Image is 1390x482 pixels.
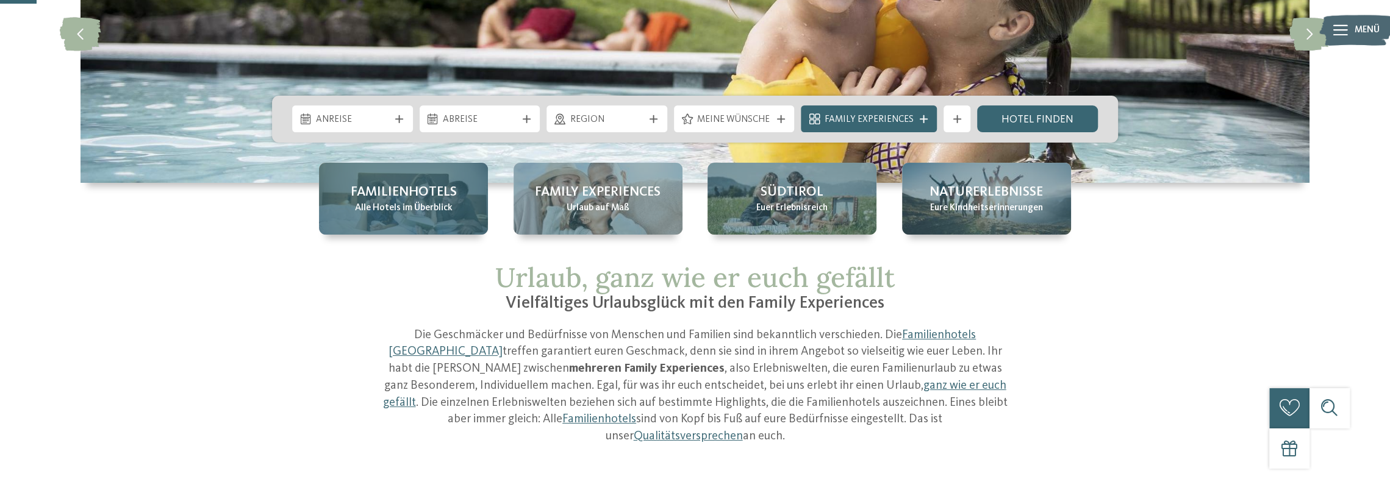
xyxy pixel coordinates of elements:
[567,202,629,215] span: Urlaub auf Maß
[708,163,876,235] a: Welche Family Experiences wählt ihr? Südtirol Euer Erlebnisreich
[930,183,1043,202] span: Naturerlebnisse
[443,113,517,127] span: Abreise
[568,363,724,375] strong: mehreren Family Experiences
[382,380,1006,409] a: ganz wie er euch gefällt
[506,295,884,312] span: Vielfältiges Urlaubsglück mit den Family Experiences
[756,202,828,215] span: Euer Erlebnisreich
[633,430,742,442] a: Qualitätsversprechen
[535,183,661,202] span: Family Experiences
[514,163,682,235] a: Welche Family Experiences wählt ihr? Family Experiences Urlaub auf Maß
[697,113,771,127] span: Meine Wünsche
[376,327,1014,445] p: Die Geschmäcker und Bedürfnisse von Menschen und Familien sind bekanntlich verschieden. Die treff...
[902,163,1071,235] a: Welche Family Experiences wählt ihr? Naturerlebnisse Eure Kindheitserinnerungen
[351,183,457,202] span: Familienhotels
[495,260,895,294] span: Urlaub, ganz wie er euch gefällt
[761,183,823,202] span: Südtirol
[930,202,1043,215] span: Eure Kindheitserinnerungen
[316,113,390,127] span: Anreise
[355,202,453,215] span: Alle Hotels im Überblick
[562,413,636,425] a: Familienhotels
[319,163,488,235] a: Welche Family Experiences wählt ihr? Familienhotels Alle Hotels im Überblick
[977,105,1098,132] a: Hotel finden
[825,113,914,127] span: Family Experiences
[570,113,644,127] span: Region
